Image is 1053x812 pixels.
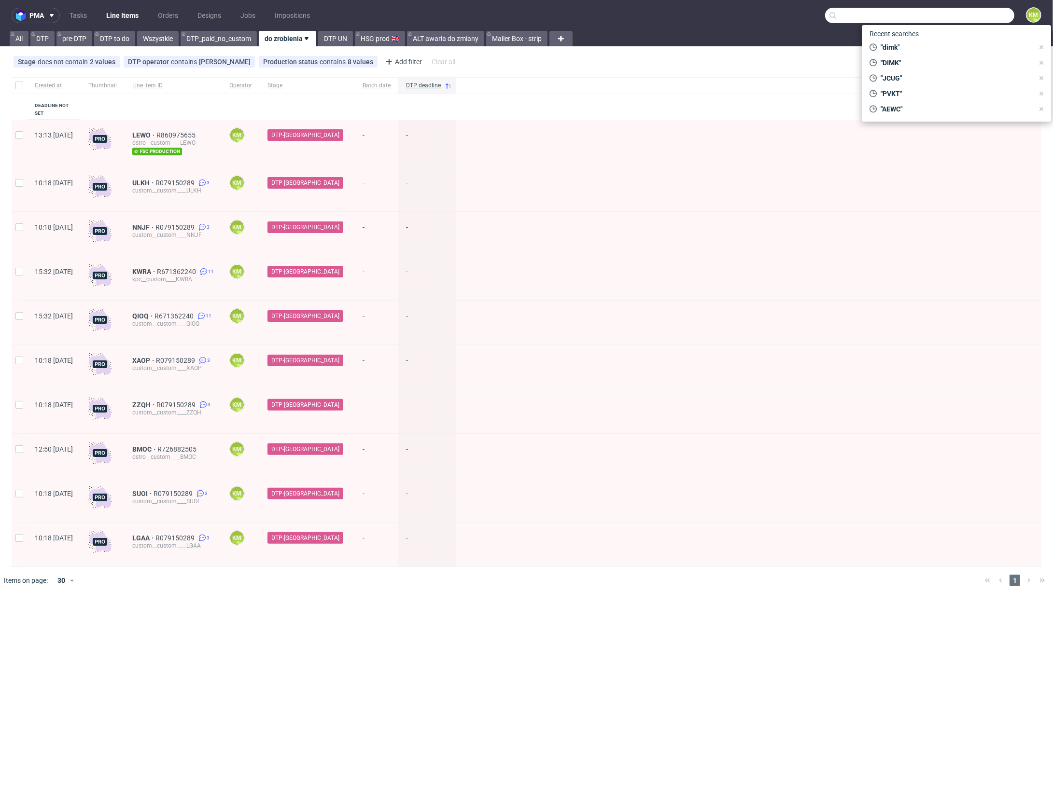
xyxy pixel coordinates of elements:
figcaption: KM [230,176,244,190]
a: pre-DTP [56,31,92,46]
a: 11 [196,312,211,320]
img: pro-icon.017ec5509f39f3e742e3.png [88,486,112,509]
span: DTP-[GEOGRAPHIC_DATA] [271,223,339,232]
span: contains [171,58,199,66]
img: logo [16,10,29,21]
span: DTP-[GEOGRAPHIC_DATA] [271,445,339,454]
span: Batch date [363,82,391,90]
div: Deadline not set [35,102,73,117]
a: SUOI [132,490,154,497]
div: custom__custom____QIOQ [132,320,214,328]
a: 3 [197,223,210,231]
span: KWRA [132,268,157,275]
div: custom__custom____XAOP [132,364,214,372]
span: 3 [207,223,210,231]
figcaption: KM [230,354,244,367]
span: XAOP [132,357,156,364]
span: 1 [1010,575,1020,586]
a: LGAA [132,534,155,542]
a: QIOQ [132,312,154,320]
div: custom__custom____LGAA [132,542,214,550]
a: R079150289 [156,357,197,364]
a: Tasks [64,8,93,23]
span: - [363,268,391,289]
figcaption: KM [230,487,244,500]
a: R671362240 [154,312,196,320]
span: 3 [207,357,210,364]
span: contains [320,58,348,66]
span: pma [29,12,44,19]
span: 12:50 [DATE] [35,445,73,453]
figcaption: KM [230,442,244,456]
img: pro-icon.017ec5509f39f3e742e3.png [88,264,112,287]
span: - [363,401,391,422]
a: DTP_paid_no_custom [181,31,257,46]
button: pma [12,8,60,23]
span: 10:18 [DATE] [35,534,73,542]
span: 15:32 [DATE] [35,312,73,320]
span: Line item ID [132,82,214,90]
span: R671362240 [157,268,198,275]
a: All [10,31,28,46]
img: pro-icon.017ec5509f39f3e742e3.png [88,441,112,465]
a: R726882505 [157,445,198,453]
img: pro-icon.017ec5509f39f3e742e3.png [88,127,112,151]
span: fsc production [132,148,182,155]
a: 3 [197,357,210,364]
div: custom__custom____SUOI [132,497,214,505]
span: - [406,179,449,200]
figcaption: KM [230,220,244,234]
div: kpc__custom____KWRA [132,275,214,283]
a: ALT awaria do zmiany [407,31,484,46]
a: Wszystkie [137,31,179,46]
span: DTP-[GEOGRAPHIC_DATA] [271,356,339,365]
span: Recent searches [866,26,923,41]
a: LEWO [132,131,156,139]
span: 10:18 [DATE] [35,490,73,497]
span: 3 [208,401,211,409]
span: Stage [18,58,38,66]
a: R079150289 [155,534,197,542]
span: DTP deadline [406,82,441,90]
div: 30 [52,574,69,587]
span: ULKH [132,179,155,187]
img: pro-icon.017ec5509f39f3e742e3.png [88,397,112,420]
span: 10:18 [DATE] [35,357,73,364]
span: - [406,401,449,422]
a: Mailer Box - strip [486,31,548,46]
span: DTP-[GEOGRAPHIC_DATA] [271,489,339,498]
span: - [406,312,449,333]
span: DTP-[GEOGRAPHIC_DATA] [271,400,339,409]
a: 3 [197,534,210,542]
a: 11 [198,268,214,275]
div: ostro__custom____LEWO [132,139,214,147]
a: BMOC [132,445,157,453]
span: "AEWC" [877,104,1034,114]
span: - [363,179,391,200]
img: pro-icon.017ec5509f39f3e742e3.png [88,220,112,243]
img: pro-icon.017ec5509f39f3e742e3.png [88,175,112,198]
img: pro-icon.017ec5509f39f3e742e3.png [88,530,112,553]
span: DTP-[GEOGRAPHIC_DATA] [271,179,339,187]
span: R860975655 [156,131,197,139]
div: Clear all [430,55,457,69]
span: Production status [263,58,320,66]
span: R079150289 [154,490,195,497]
a: R079150289 [155,223,197,231]
span: DTP-[GEOGRAPHIC_DATA] [271,267,339,276]
a: Orders [152,8,184,23]
a: NNJF [132,223,155,231]
span: - [406,534,449,555]
span: - [363,223,391,244]
span: 10:18 [DATE] [35,179,73,187]
a: Line Items [100,8,144,23]
span: - [363,534,391,555]
span: DTP-[GEOGRAPHIC_DATA] [271,131,339,139]
figcaption: KM [1027,8,1040,22]
div: custom__custom____NNJF [132,231,214,239]
div: custom__custom____ULKH [132,187,214,194]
